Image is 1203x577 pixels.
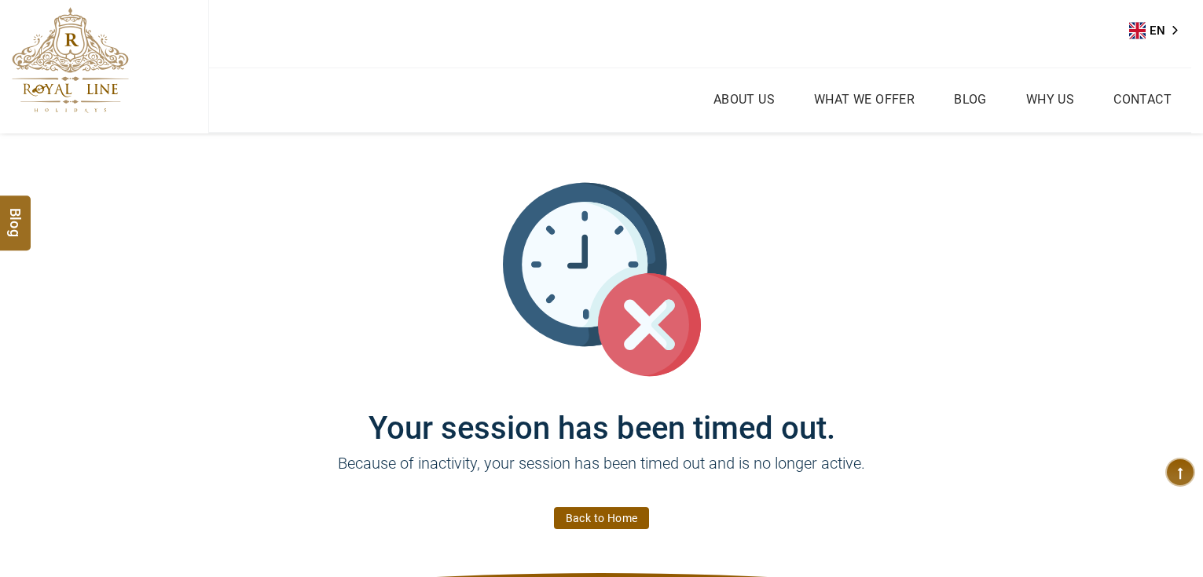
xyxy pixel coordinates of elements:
a: Back to Home [554,507,650,529]
h1: Your session has been timed out. [130,378,1073,447]
iframe: chat widget [1137,514,1187,561]
img: session_time_out.svg [503,181,701,378]
span: Blog [6,207,26,221]
p: Because of inactivity, your session has been timed out and is no longer active. [130,451,1073,498]
a: About Us [710,88,779,111]
img: The Royal Line Holidays [12,7,129,113]
a: What we Offer [810,88,919,111]
iframe: chat widget [904,2,1187,506]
